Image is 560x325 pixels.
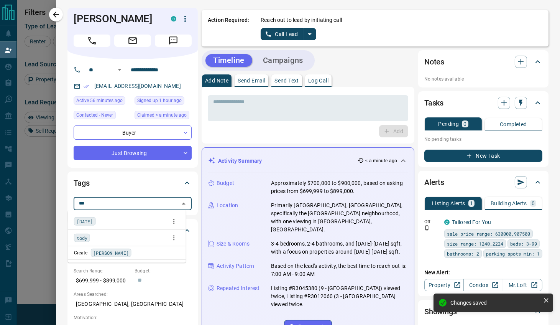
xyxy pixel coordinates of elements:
div: Activity Summary< a minute ago [208,154,408,168]
span: tody [77,234,87,242]
p: Send Email [238,78,265,83]
span: beds: 3-99 [510,240,537,247]
span: sale price range: 630000,907500 [447,230,530,238]
div: condos.ca [171,16,176,21]
p: Pending [438,121,459,127]
button: Close [178,198,189,209]
div: Mon Sep 15 2025 [135,96,192,107]
p: No notes available [424,76,542,82]
h2: Alerts [424,176,444,188]
p: Add Note [205,78,228,83]
span: Claimed < a minute ago [137,111,187,119]
div: Showings [424,302,542,321]
a: Condos [463,279,503,291]
p: No pending tasks [424,134,542,145]
p: Areas Searched: [74,291,192,298]
button: Timeline [205,54,252,67]
p: Based on the lead's activity, the best time to reach out is: 7:00 AM - 9:00 AM [271,262,408,278]
span: Call [74,35,110,47]
p: Off [424,218,440,225]
p: Listing #R3045380 (9 - [GEOGRAPHIC_DATA]) viewed twice, Listing #R3012060 (3 - [GEOGRAPHIC_DATA] ... [271,284,408,309]
p: Reach out to lead by initiating call [261,16,342,24]
p: Location [217,201,238,210]
p: Budget [217,179,234,187]
p: 1 [470,201,473,206]
div: Tasks [424,94,542,112]
span: size range: 1240,2224 [447,240,503,247]
p: Activity Pattern [217,262,254,270]
div: Alerts [424,173,542,191]
div: Buyer [74,125,192,140]
button: Campaigns [255,54,311,67]
div: Mon Sep 15 2025 [74,96,131,107]
div: Mon Sep 15 2025 [135,111,192,122]
p: Approximately $700,000 to $900,000, based on asking prices from $699,999 to $899,000. [271,179,408,195]
button: Open [115,65,124,74]
div: Just Browsing [74,146,192,160]
p: Create [74,249,88,256]
div: Notes [424,53,542,71]
a: Mr.Loft [503,279,542,291]
p: $699,999 - $899,000 [74,274,131,287]
p: Activity Summary [218,157,262,165]
div: condos.ca [444,219,450,225]
a: Property [424,279,464,291]
span: Active 56 minutes ago [76,97,123,104]
span: [PERSON_NAME] [93,249,128,257]
span: parking spots min: 1 [486,250,540,257]
p: Log Call [308,78,328,83]
span: [DATE] [77,218,93,225]
p: 3-4 bedrooms, 2-4 bathrooms, and [DATE]-[DATE] sqft, with a focus on properties around [DATE]-[DA... [271,240,408,256]
span: Signed up 1 hour ago [137,97,182,104]
span: Email [114,35,151,47]
h1: [PERSON_NAME] [74,13,159,25]
p: Building Alerts [491,201,527,206]
button: Call Lead [261,28,303,40]
span: bathrooms: 2 [447,250,479,257]
h2: Tasks [424,97,443,109]
div: Tags [74,174,192,192]
a: [EMAIL_ADDRESS][DOMAIN_NAME] [94,83,181,89]
h2: Tags [74,177,89,189]
span: Message [155,35,192,47]
h2: Showings [424,305,457,318]
p: 0 [463,121,466,127]
p: Primarily [GEOGRAPHIC_DATA], [GEOGRAPHIC_DATA], specifically the [GEOGRAPHIC_DATA] neighbourhood,... [271,201,408,234]
p: Search Range: [74,267,131,274]
p: Action Required: [208,16,249,40]
p: Send Text [274,78,299,83]
svg: Push Notification Only [424,225,430,231]
p: Listing Alerts [432,201,465,206]
p: Completed [500,122,527,127]
p: 0 [532,201,535,206]
a: Tailored For You [452,219,491,225]
p: New Alert: [424,269,542,277]
div: split button [261,28,316,40]
span: Contacted - Never [76,111,113,119]
p: Repeated Interest [217,284,259,292]
h2: Notes [424,56,444,68]
svg: Email Verified [84,84,89,89]
button: New Task [424,150,542,162]
p: Budget: [135,267,192,274]
p: [GEOGRAPHIC_DATA], [GEOGRAPHIC_DATA] [74,298,192,310]
p: Size & Rooms [217,240,250,248]
p: < a minute ago [365,157,397,164]
div: Changes saved [450,300,540,306]
p: Motivation: [74,314,192,321]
